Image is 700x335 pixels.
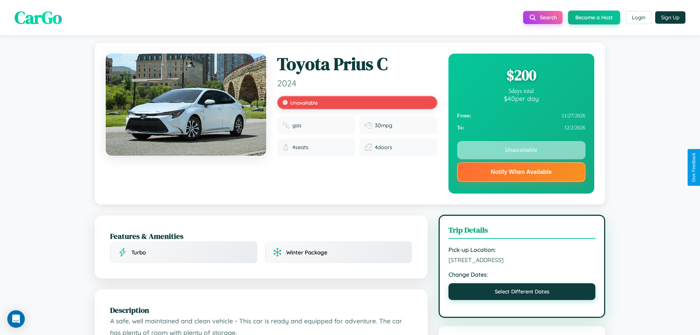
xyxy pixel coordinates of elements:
span: 4 doors [375,144,392,151]
img: Fuel type [282,122,289,129]
button: Select Different Dates [448,283,595,300]
span: CarGo [15,5,62,30]
img: Seats [282,144,289,151]
img: Doors [365,144,372,151]
span: Search [540,14,557,21]
strong: Change Dates: [448,271,595,278]
strong: To: [457,125,464,131]
span: 30 mpg [375,122,392,129]
button: Become a Host [568,11,620,24]
div: Open Intercom Messenger [7,310,25,328]
img: Toyota Prius C 2024 [106,54,266,156]
span: Unavailable [290,100,318,106]
img: Fuel efficiency [365,122,372,129]
button: Login [626,11,652,24]
div: 5 days total [457,88,586,94]
h3: Trip Details [448,225,595,239]
span: gas [292,122,302,129]
button: Unavailable [457,141,586,159]
span: Winter Package [286,249,327,256]
h2: Description [110,305,412,315]
span: [STREET_ADDRESS] [448,256,595,264]
strong: From: [457,113,471,119]
button: Search [523,11,563,24]
strong: Pick-up Location: [448,246,595,253]
button: Sign Up [655,11,685,24]
div: 12 / 2 / 2026 [457,122,586,134]
div: Give Feedback [691,153,696,182]
div: 11 / 27 / 2026 [457,110,586,122]
h2: Features & Amenities [110,231,412,241]
button: Notify When Available [457,162,586,182]
h1: Toyota Prius C [277,54,437,75]
span: 2024 [277,78,437,89]
div: $ 40 per day [457,94,586,102]
div: $ 200 [457,65,586,85]
span: 4 seats [292,144,308,151]
span: Turbo [131,249,146,256]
